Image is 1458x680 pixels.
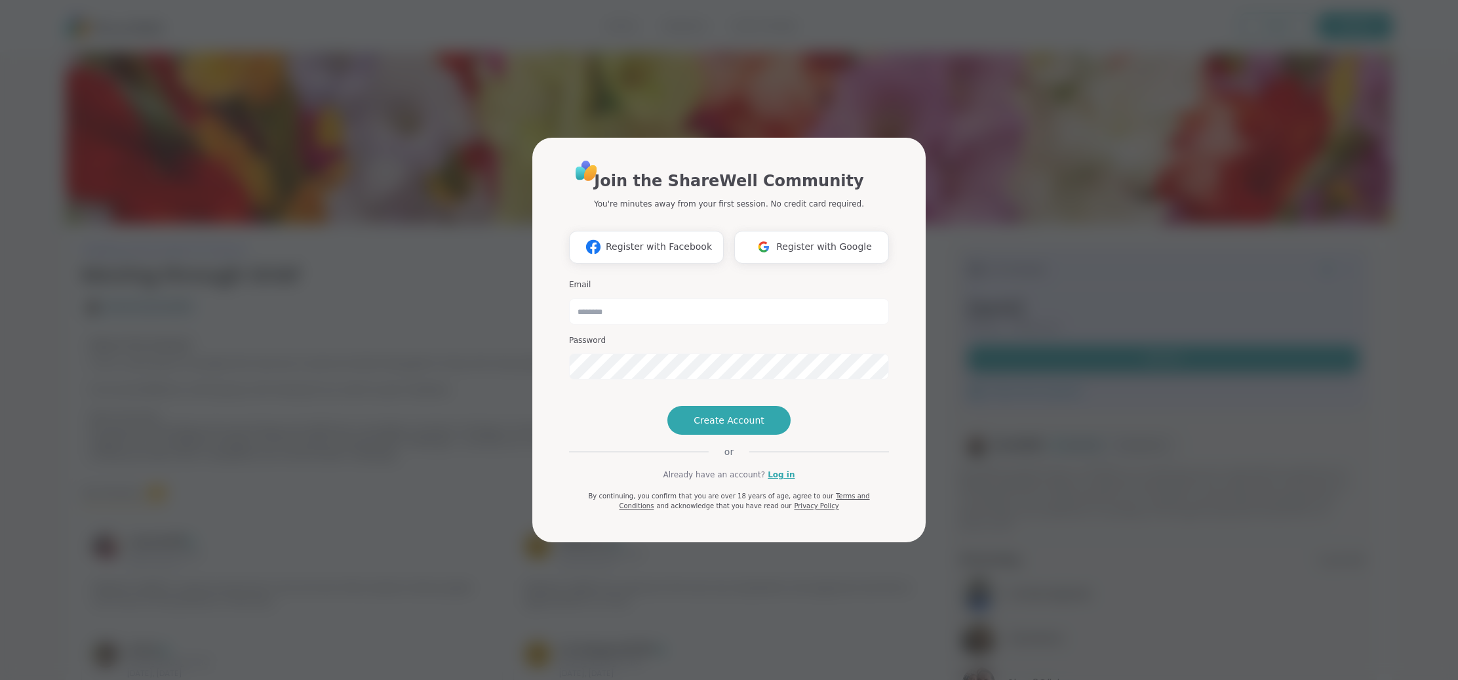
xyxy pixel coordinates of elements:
[794,502,838,510] a: Privacy Policy
[581,235,606,259] img: ShareWell Logomark
[768,469,795,481] a: Log in
[656,502,791,510] span: and acknowledge that you have read our
[569,231,724,264] button: Register with Facebook
[709,445,749,458] span: or
[667,406,791,435] button: Create Account
[569,279,889,290] h3: Email
[594,169,863,193] h1: Join the ShareWell Community
[734,231,889,264] button: Register with Google
[619,492,869,510] a: Terms and Conditions
[776,240,872,254] span: Register with Google
[751,235,776,259] img: ShareWell Logomark
[572,156,601,186] img: ShareWell Logo
[594,198,864,210] p: You're minutes away from your first session. No credit card required.
[694,414,764,427] span: Create Account
[663,469,765,481] span: Already have an account?
[606,240,712,254] span: Register with Facebook
[569,335,889,346] h3: Password
[588,492,833,500] span: By continuing, you confirm that you are over 18 years of age, agree to our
